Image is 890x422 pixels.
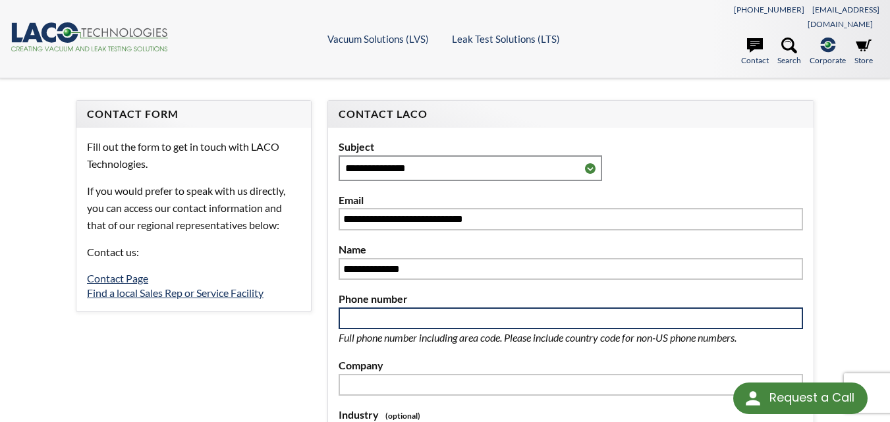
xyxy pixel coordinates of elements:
a: [PHONE_NUMBER] [734,5,804,14]
h4: Contact LACO [339,107,803,121]
p: Contact us: [87,244,300,261]
div: Request a Call [769,382,854,413]
img: round button [742,388,764,409]
a: Search [777,38,801,66]
p: Fill out the form to get in touch with LACO Technologies. [87,138,300,172]
label: Company [339,357,803,374]
label: Name [339,241,803,258]
a: Vacuum Solutions (LVS) [327,33,429,45]
h4: Contact Form [87,107,300,121]
label: Subject [339,138,803,155]
p: Full phone number including area code. Please include country code for non-US phone numbers. [339,329,780,346]
a: Leak Test Solutions (LTS) [452,33,560,45]
a: Contact Page [87,272,148,284]
label: Email [339,192,803,209]
a: Find a local Sales Rep or Service Facility [87,286,264,299]
label: Phone number [339,290,803,307]
a: Contact [741,38,769,66]
div: Request a Call [733,382,868,414]
a: Store [854,38,873,66]
a: [EMAIL_ADDRESS][DOMAIN_NAME] [808,5,879,29]
span: Corporate [810,54,846,66]
p: If you would prefer to speak with us directly, you can access our contact information and that of... [87,182,300,233]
